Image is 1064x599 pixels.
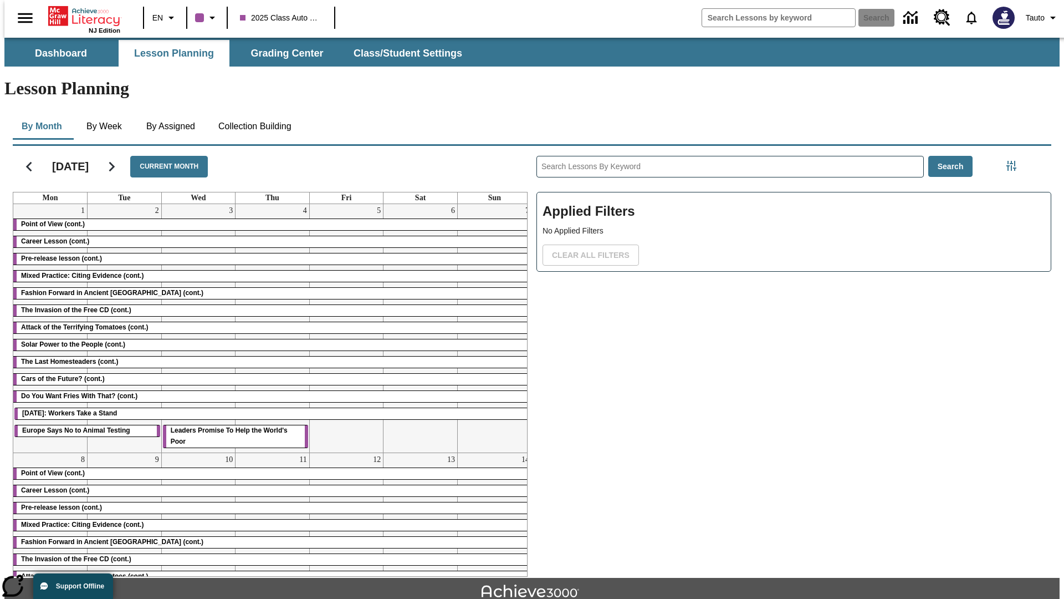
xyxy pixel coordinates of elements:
div: SubNavbar [4,40,472,67]
div: Point of View (cont.) [13,468,531,479]
button: By Month [13,113,71,140]
div: The Last Homesteaders (cont.) [13,357,531,368]
button: Next [98,153,126,181]
a: September 10, 2025 [223,453,235,466]
td: September 6, 2025 [383,204,458,453]
a: Thursday [263,192,282,204]
button: By Assigned [137,113,204,140]
span: Pre-release lesson (cont.) [21,504,102,511]
button: Profile/Settings [1021,8,1064,28]
span: Tauto [1026,12,1045,24]
span: Europe Says No to Animal Testing [22,427,130,434]
h2: Applied Filters [543,198,1045,225]
div: SubNavbar [4,38,1060,67]
h2: [DATE] [52,160,89,173]
div: Solar Power to the People (cont.) [13,339,531,351]
button: Previous [15,153,43,181]
div: Mixed Practice: Citing Evidence (cont.) [13,520,531,531]
td: September 1, 2025 [13,204,88,453]
a: Saturday [413,192,428,204]
button: By Week [76,113,132,140]
div: The Invasion of the Free CD (cont.) [13,554,531,565]
span: Fashion Forward in Ancient Rome (cont.) [21,289,203,297]
a: September 2, 2025 [153,204,161,217]
a: Monday [40,192,60,204]
a: September 8, 2025 [79,453,87,466]
a: Data Center [897,3,927,33]
a: September 14, 2025 [519,453,531,466]
button: Open side menu [9,2,42,34]
div: Mixed Practice: Citing Evidence (cont.) [13,271,531,282]
div: Fashion Forward in Ancient Rome (cont.) [13,288,531,299]
a: Sunday [486,192,503,204]
span: Cars of the Future? (cont.) [21,375,105,383]
span: Career Lesson (cont.) [21,237,89,245]
h1: Lesson Planning [4,78,1060,99]
div: Do You Want Fries With That? (cont.) [13,391,531,402]
a: Resource Center, Will open in new tab [927,3,957,33]
div: Labor Day: Workers Take a Stand [14,408,530,419]
span: Career Lesson (cont.) [21,486,89,494]
div: Career Lesson (cont.) [13,485,531,496]
span: The Invasion of the Free CD (cont.) [21,306,131,314]
span: Attack of the Terrifying Tomatoes (cont.) [21,323,149,331]
a: September 7, 2025 [523,204,531,217]
a: Friday [339,192,354,204]
div: Calendar [4,141,528,577]
a: September 6, 2025 [449,204,457,217]
span: Point of View (cont.) [21,220,85,228]
span: NJ Edition [89,27,120,34]
div: Home [48,4,120,34]
a: September 13, 2025 [445,453,457,466]
img: Avatar [993,7,1015,29]
button: Search [928,156,973,177]
span: Mixed Practice: Citing Evidence (cont.) [21,272,144,280]
a: September 9, 2025 [153,453,161,466]
span: Mixed Practice: Citing Evidence (cont.) [21,521,144,529]
input: search field [702,9,855,27]
button: Lesson Planning [119,40,229,67]
a: Notifications [957,3,986,32]
a: September 1, 2025 [79,204,87,217]
div: Point of View (cont.) [13,219,531,230]
a: September 11, 2025 [297,453,309,466]
td: September 3, 2025 [161,204,236,453]
div: Cars of the Future? (cont.) [13,374,531,385]
div: Pre-release lesson (cont.) [13,502,531,514]
button: Dashboard [6,40,116,67]
div: Attack of the Terrifying Tomatoes (cont.) [13,571,531,582]
span: Leaders Promise To Help the World's Poor [171,427,288,445]
a: September 4, 2025 [301,204,309,217]
div: Europe Says No to Animal Testing [14,425,160,436]
button: Current Month [130,156,208,177]
a: Home [48,5,120,27]
span: Point of View (cont.) [21,469,85,477]
a: Wednesday [188,192,208,204]
div: The Invasion of the Free CD (cont.) [13,305,531,316]
a: September 5, 2025 [375,204,383,217]
div: Attack of the Terrifying Tomatoes (cont.) [13,322,531,333]
td: September 4, 2025 [236,204,310,453]
button: Language: EN, Select a language [147,8,183,28]
button: Filters Side menu [1000,155,1022,177]
span: 2025 Class Auto Grade 13 [240,12,322,24]
button: Class/Student Settings [345,40,471,67]
span: Pre-release lesson (cont.) [21,255,102,262]
div: Search [528,141,1051,577]
button: Grading Center [232,40,342,67]
span: Fashion Forward in Ancient Rome (cont.) [21,538,203,546]
span: Labor Day: Workers Take a Stand [22,409,117,417]
a: Tuesday [116,192,132,204]
span: The Invasion of the Free CD (cont.) [21,555,131,563]
span: The Last Homesteaders (cont.) [21,358,118,366]
input: Search Lessons By Keyword [537,156,923,177]
div: Career Lesson (cont.) [13,236,531,247]
div: Fashion Forward in Ancient Rome (cont.) [13,537,531,548]
a: September 12, 2025 [371,453,383,466]
span: Attack of the Terrifying Tomatoes (cont.) [21,572,149,580]
span: Solar Power to the People (cont.) [21,341,125,348]
div: Applied Filters [536,192,1051,272]
div: Leaders Promise To Help the World's Poor [163,425,308,448]
span: Do You Want Fries With That? (cont.) [21,392,137,400]
td: September 2, 2025 [88,204,162,453]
